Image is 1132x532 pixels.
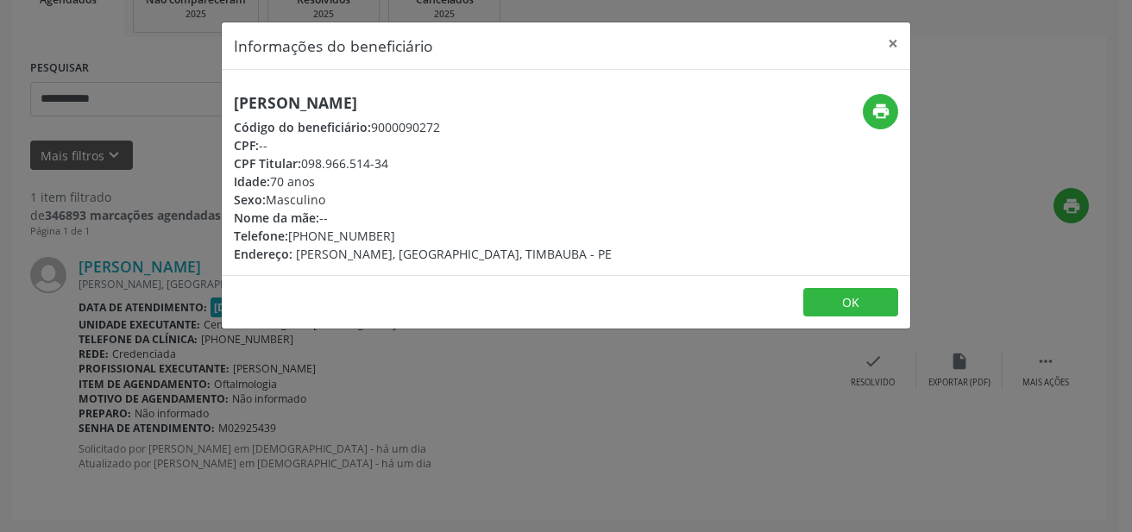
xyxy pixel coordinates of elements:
span: Idade: [234,173,270,190]
span: [PERSON_NAME], [GEOGRAPHIC_DATA], TIMBAUBA - PE [296,246,612,262]
span: CPF Titular: [234,155,301,172]
div: 9000090272 [234,118,612,136]
span: Sexo: [234,191,266,208]
div: -- [234,136,612,154]
div: Masculino [234,191,612,209]
button: print [863,94,898,129]
span: CPF: [234,137,259,153]
button: OK [803,288,898,317]
h5: [PERSON_NAME] [234,94,612,112]
div: -- [234,209,612,227]
span: Código do beneficiário: [234,119,371,135]
span: Telefone: [234,228,288,244]
div: [PHONE_NUMBER] [234,227,612,245]
span: Nome da mãe: [234,210,319,226]
h5: Informações do beneficiário [234,34,433,57]
div: 098.966.514-34 [234,154,612,172]
div: 70 anos [234,172,612,191]
button: Close [876,22,910,65]
span: Endereço: [234,246,292,262]
i: print [871,102,890,121]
